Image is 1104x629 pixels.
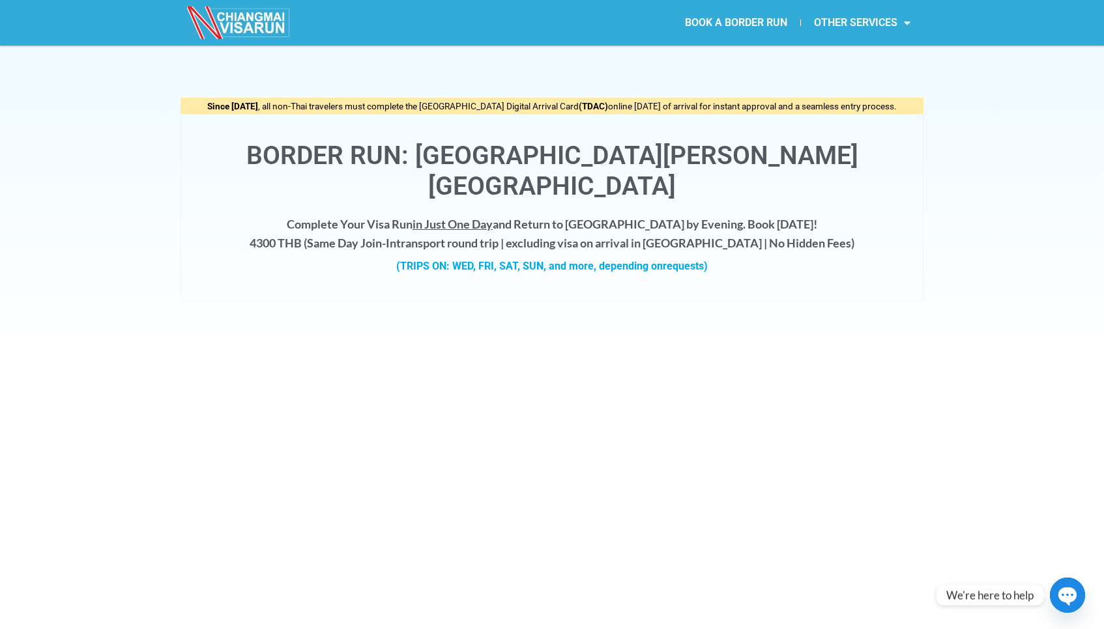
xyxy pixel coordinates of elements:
span: in Just One Day [413,217,493,231]
strong: (TRIPS ON: WED, FRI, SAT, SUN, and more, depending on [396,260,708,272]
strong: (TDAC) [579,101,608,111]
h1: Border Run: [GEOGRAPHIC_DATA][PERSON_NAME][GEOGRAPHIC_DATA] [194,141,910,202]
nav: Menu [552,8,923,38]
strong: Since [DATE] [207,101,258,111]
span: , all non-Thai travelers must complete the [GEOGRAPHIC_DATA] Digital Arrival Card online [DATE] o... [207,101,897,111]
strong: Same Day Join-In [307,236,396,250]
span: requests) [663,260,708,272]
h4: Complete Your Visa Run and Return to [GEOGRAPHIC_DATA] by Evening. Book [DATE]! 4300 THB ( transp... [194,215,910,253]
a: OTHER SERVICES [801,8,923,38]
a: BOOK A BORDER RUN [672,8,800,38]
